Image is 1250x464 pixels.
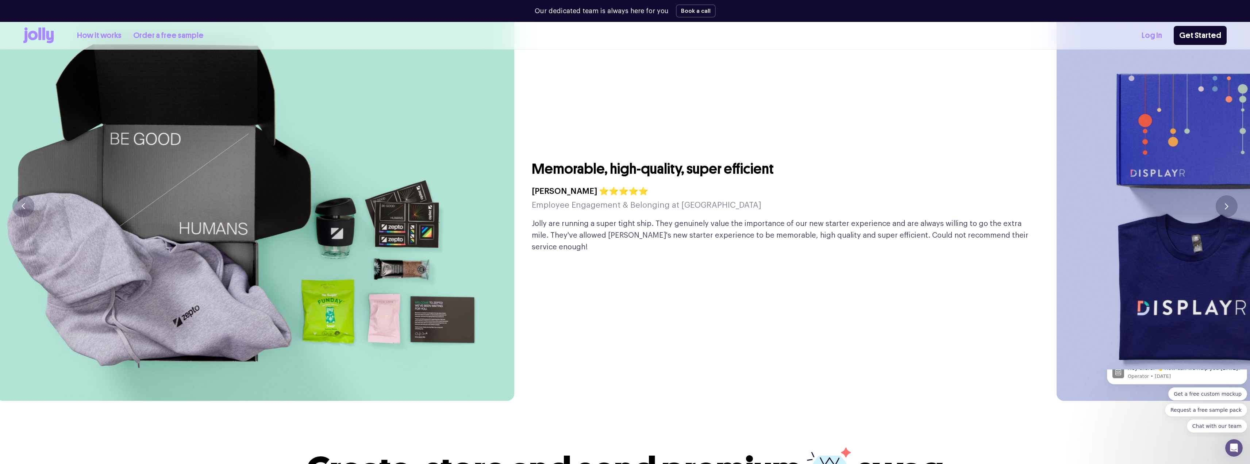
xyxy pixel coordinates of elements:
h5: Employee Engagement & Belonging at [GEOGRAPHIC_DATA] [532,198,761,212]
p: Message from Operator, sent 1w ago [24,4,138,10]
h4: [PERSON_NAME] ⭐⭐⭐⭐⭐ [532,184,761,198]
iframe: Intercom notifications message [1104,369,1250,437]
h3: Memorable, high-quality, super efficient [532,160,774,179]
button: Quick reply: Chat with our team [83,50,143,63]
button: Quick reply: Get a free custom mockup [64,18,143,31]
a: Order a free sample [133,30,204,42]
a: Get Started [1174,26,1227,45]
button: Quick reply: Request a free sample pack [61,34,143,47]
a: Log In [1142,30,1162,42]
div: Quick reply options [3,18,143,63]
a: How it works [77,30,122,42]
button: Book a call [676,4,716,18]
p: Jolly are running a super tight ship. They genuinely value the importance of our new starter expe... [532,218,1033,253]
iframe: Intercom live chat [1225,439,1243,457]
p: Our dedicated team is always here for you [535,6,669,16]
